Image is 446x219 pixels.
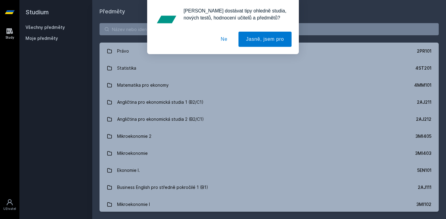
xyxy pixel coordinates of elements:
div: Angličtina pro ekonomická studia 2 (B2/C1) [117,113,204,125]
div: 3MI102 [416,201,431,207]
a: Angličtina pro ekonomická studia 2 (B2/C1) 2AJ212 [100,111,439,128]
div: 4MM101 [414,82,431,88]
div: 3MI405 [415,133,431,139]
a: Angličtina pro ekonomická studia 1 (B2/C1) 2AJ211 [100,94,439,111]
a: Business English pro středně pokročilé 1 (B1) 2AJ111 [100,179,439,196]
a: Mikroekonomie 2 3MI405 [100,128,439,145]
a: Statistika 4ST201 [100,60,439,77]
button: Ne [213,32,235,47]
div: [PERSON_NAME] dostávat tipy ohledně studia, nových testů, hodnocení učitelů a předmětů? [179,7,292,21]
div: Business English pro středně pokročilé 1 (B1) [117,181,208,193]
img: notification icon [154,7,179,32]
div: Matematika pro ekonomy [117,79,169,91]
div: Uživatel [3,207,16,211]
div: 3MI403 [415,150,431,156]
div: Mikroekonomie I [117,198,150,210]
div: Angličtina pro ekonomická studia 1 (B2/C1) [117,96,204,108]
div: Mikroekonomie [117,147,148,159]
div: 4ST201 [415,65,431,71]
button: Jasně, jsem pro [238,32,292,47]
div: Mikroekonomie 2 [117,130,151,142]
a: Uživatel [1,196,18,214]
div: 2AJ111 [418,184,431,190]
div: Statistika [117,62,136,74]
div: 5EN101 [417,167,431,173]
a: Matematika pro ekonomy 4MM101 [100,77,439,94]
a: Mikroekonomie I 3MI102 [100,196,439,213]
div: Ekonomie I. [117,164,140,176]
div: 2AJ212 [416,116,431,122]
a: Ekonomie I. 5EN101 [100,162,439,179]
a: Mikroekonomie 3MI403 [100,145,439,162]
div: 2AJ211 [417,99,431,105]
